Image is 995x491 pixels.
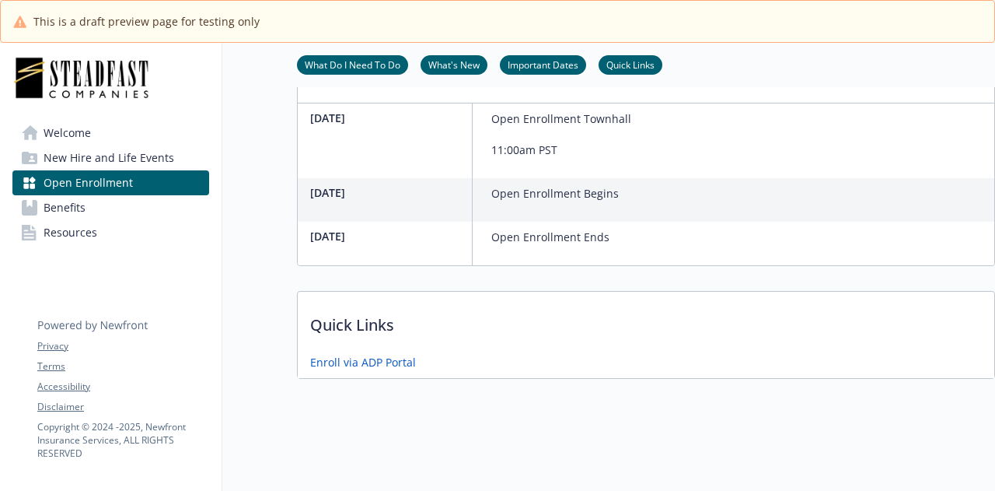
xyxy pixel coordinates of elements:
a: Terms [37,359,208,374]
a: Important Dates [500,57,586,72]
span: Open Enrollment [44,170,133,195]
p: [DATE] [310,228,466,244]
span: Welcome [44,121,91,146]
a: Accessibility [37,380,208,394]
a: Welcome [12,121,209,146]
a: Resources [12,220,209,245]
p: Open Enrollment Townhall [491,110,631,128]
a: What Do I Need To Do [297,57,408,72]
p: [DATE] [310,110,466,126]
p: Open Enrollment Ends [491,228,609,247]
p: [DATE] [310,184,466,201]
a: Quick Links [599,57,662,72]
a: Disclaimer [37,400,208,414]
a: New Hire and Life Events [12,146,209,170]
a: What's New [421,57,487,72]
a: Privacy [37,339,208,353]
span: This is a draft preview page for testing only [33,13,260,30]
p: Quick Links [298,292,994,349]
a: Open Enrollment [12,170,209,195]
p: 11:00am PST [491,141,631,160]
span: New Hire and Life Events [44,146,174,170]
a: Enroll via ADP Portal [310,354,416,370]
p: Open Enrollment Begins [491,184,619,203]
span: Resources [44,220,97,245]
a: Benefits [12,195,209,220]
span: Benefits [44,195,86,220]
p: Copyright © 2024 - 2025 , Newfront Insurance Services, ALL RIGHTS RESERVED [37,420,208,460]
